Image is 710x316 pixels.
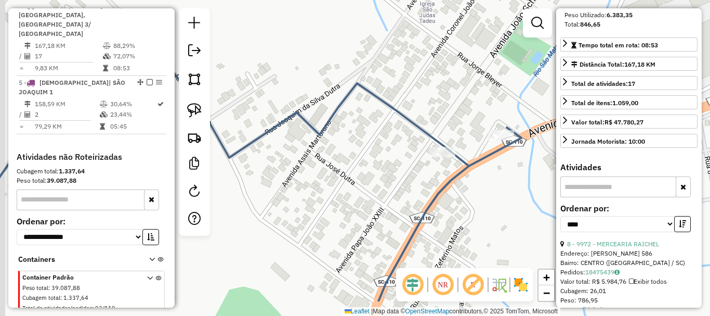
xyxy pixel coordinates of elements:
img: Fluxo de ruas [491,276,507,293]
td: 9,83 KM [34,63,102,73]
strong: 1.059,00 [612,99,638,107]
label: Ordenar por: [17,215,166,227]
a: Exibir filtros [527,12,548,33]
a: 8 - 9972 - MERCEARIA RAICHEL [567,240,659,248]
strong: 6.383,35 [607,11,633,19]
i: Tempo total em rota [100,123,105,130]
i: % de utilização do peso [103,43,111,49]
td: 167,18 KM [34,41,102,51]
td: 23,44% [110,109,156,120]
span: : [60,294,62,301]
td: = [19,121,24,132]
td: / [19,109,24,120]
h4: Atividades não Roteirizadas [17,152,166,162]
img: Selecionar atividades - laço [187,103,202,118]
img: Exibir/Ocultar setores [512,276,529,293]
td: 05:45 [110,121,156,132]
div: Valor total: R$ 5.984,76 [560,277,698,286]
i: Distância Total [24,43,31,49]
i: % de utilização da cubagem [103,53,111,59]
a: Criar modelo [184,153,205,176]
i: Distância Total [24,101,31,107]
div: Endereço: [PERSON_NAME] 586 [560,249,698,258]
div: Total de itens: [571,98,638,108]
span: + [543,271,550,284]
i: Total de Atividades [24,111,31,118]
strong: 39.087,88 [47,176,76,184]
span: : [48,284,50,292]
a: OpenStreetMap [405,308,450,315]
span: 1.337,64 [63,294,88,301]
span: Ocultar deslocamento [400,272,425,297]
i: Observações [614,269,620,275]
strong: R$ 47.780,27 [604,118,643,126]
strong: 846,65 [580,20,600,28]
i: Total de Atividades [24,53,31,59]
a: 18475439 [585,268,620,276]
div: Distância Total: [571,60,655,69]
td: 17 [34,51,102,61]
span: Cubagem total [22,294,60,301]
span: 5 - [19,79,125,96]
button: Ordem decrescente [674,216,691,232]
a: Zoom in [538,270,554,285]
span: Containers [18,254,136,265]
em: Finalizar rota [147,79,153,85]
i: Rota otimizada [157,101,164,107]
td: / [19,51,24,61]
span: Container Padrão [22,273,135,282]
i: % de utilização do peso [100,101,108,107]
a: Leaflet [345,308,370,315]
span: Ocultar NR [430,272,455,297]
div: Cubagem total: [17,167,166,176]
div: Tempo dirigindo: 00:01 [560,305,698,314]
a: Total de itens:1.059,00 [560,95,698,109]
td: = [19,63,24,73]
a: Exportar sessão [184,40,205,64]
a: Distância Total:167,18 KM [560,57,698,71]
span: Total de atividades: [571,80,635,87]
span: Exibir rótulo [461,272,485,297]
a: Reroteirizar Sessão [184,181,205,204]
div: Pedidos: [560,268,698,277]
div: Peso: 786,95 [560,296,698,305]
td: 72,07% [113,51,162,61]
span: : [92,305,94,312]
a: Zoom out [538,285,554,301]
span: Total de atividades/pedidos [22,305,92,312]
span: Exibir todos [629,277,667,285]
div: Jornada Motorista: 10:00 [571,137,645,146]
div: Bairro: CENTRO ([GEOGRAPHIC_DATA] / SC) [560,258,698,268]
span: | [371,308,373,315]
i: % de utilização da cubagem [100,111,108,118]
td: 2 [34,109,99,120]
a: Jornada Motorista: 10:00 [560,134,698,148]
a: Tempo total em rota: 08:53 [560,37,698,52]
label: Ordenar por: [560,202,698,214]
h4: Atividades [560,162,698,172]
td: 88,29% [113,41,162,51]
strong: 1.337,64 [59,167,85,175]
td: 79,29 KM [34,121,99,132]
div: Cubagem: 26,01 [560,286,698,296]
span: [DEMOGRAPHIC_DATA] [40,79,109,86]
button: Ordem crescente [142,229,159,245]
img: Selecionar atividades - polígono [187,72,202,86]
div: Valor total: [571,118,643,127]
a: Criar rota [183,126,206,149]
td: 08:53 [113,63,162,73]
a: Total de atividades:17 [560,76,698,90]
td: 30,64% [110,99,156,109]
span: 39.087,88 [51,284,80,292]
span: Tempo total em rota: 08:53 [578,41,658,49]
span: Peso total [22,284,48,292]
div: Peso Utilizado: [564,10,693,20]
div: Map data © contributors,© 2025 TomTom, Microsoft [342,307,560,316]
a: Valor total:R$ 47.780,27 [560,115,698,129]
em: Alterar sequência das rotas [137,79,143,85]
strong: 17 [628,80,635,87]
span: 167,18 KM [624,60,655,68]
td: 158,59 KM [34,99,99,109]
img: Criar rota [187,130,202,145]
div: Peso total: [17,176,166,185]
